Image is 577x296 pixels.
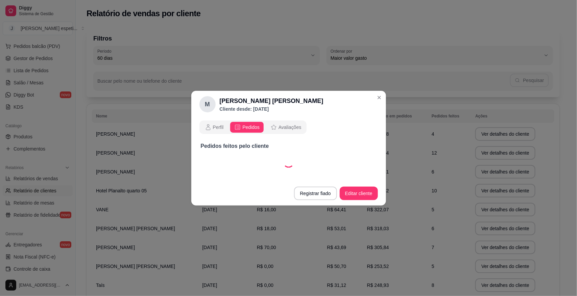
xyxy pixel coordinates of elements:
[279,124,301,131] span: Avaliações
[242,124,260,131] span: Pedidos
[199,120,307,134] div: opções
[294,187,337,200] button: Registrar fiado
[199,96,216,112] div: M
[201,142,377,150] p: Pedidos feitos pelo cliente
[199,120,378,134] div: opções
[220,106,323,112] p: Cliente desde: [DATE]
[220,96,323,106] h2: [PERSON_NAME] [PERSON_NAME]
[340,187,378,200] button: Editar cliente
[283,157,294,168] div: Loading
[213,124,224,131] span: Perfil
[374,92,385,103] button: Close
